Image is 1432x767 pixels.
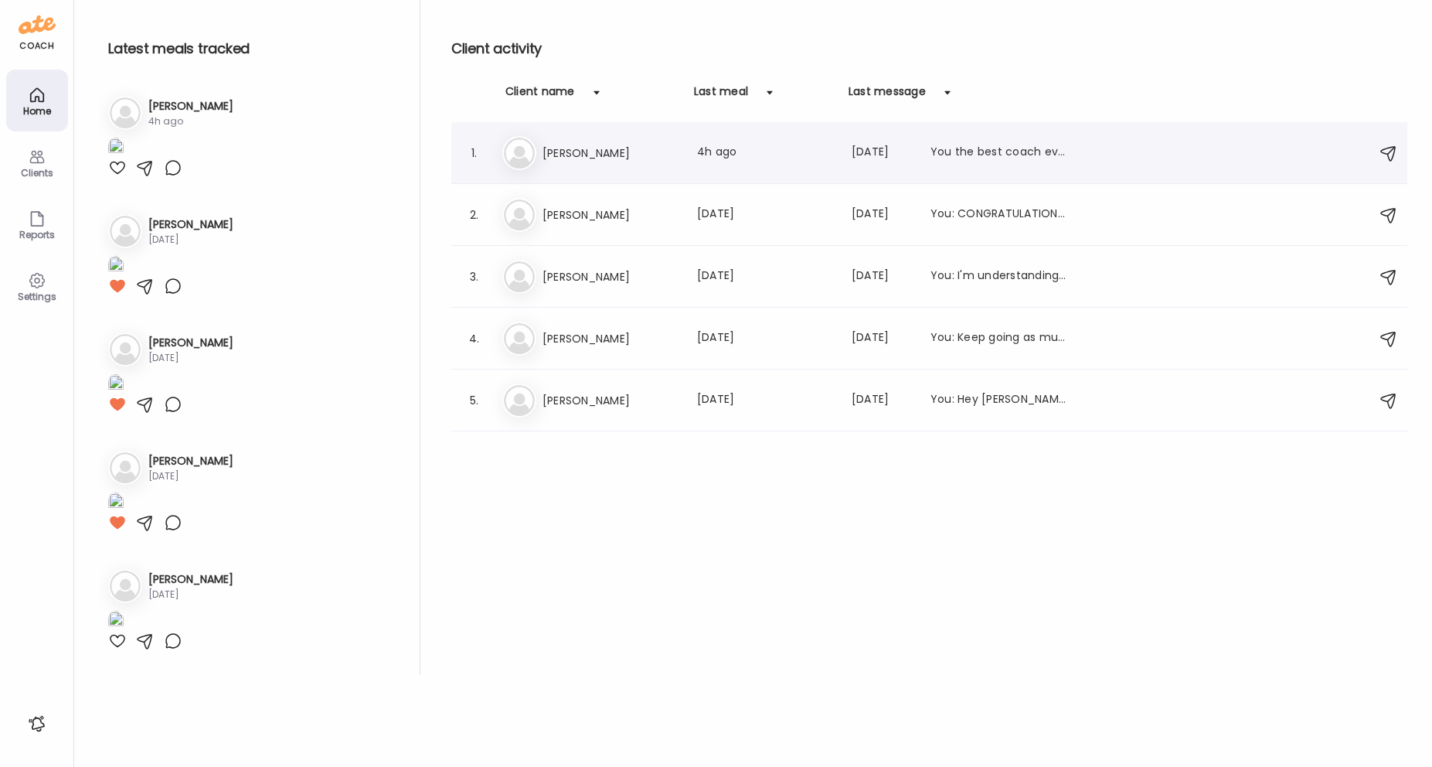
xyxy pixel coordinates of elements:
[108,374,124,395] img: images%2F5opNZTKyxmPnWMzOclglztSUiVG2%2F8kNBmf4N6T7D7KkVKUh6%2FKlelrUE7rwwq4aI0xeBh_1080
[148,114,233,128] div: 4h ago
[505,84,575,108] div: Client name
[849,84,926,108] div: Last message
[451,37,1407,60] h2: Client activity
[108,138,124,159] img: images%2Fb6aWTtQnJlMqPi9vrrebrtC4H6p2%2FN77KRdk6Pi9FUQQdSjNQ%2FkDuv2xR9zUIQzbLBcDkw_1080
[148,588,233,602] div: [DATE]
[110,571,141,602] img: bg-avatar-default.svg
[465,206,484,224] div: 2.
[697,144,833,162] div: 4h ago
[148,571,233,588] h3: [PERSON_NAME]
[148,453,233,469] h3: [PERSON_NAME]
[504,199,535,230] img: bg-avatar-default.svg
[852,329,912,348] div: [DATE]
[930,206,1066,224] div: You: CONGRATULATIONS ON 30 WORKOUTS!!! You have met all the requirements for graduation!
[9,230,65,240] div: Reports
[543,268,679,286] h3: [PERSON_NAME]
[504,385,535,416] img: bg-avatar-default.svg
[465,391,484,410] div: 5.
[148,335,233,351] h3: [PERSON_NAME]
[9,106,65,116] div: Home
[504,323,535,354] img: bg-avatar-default.svg
[110,216,141,247] img: bg-avatar-default.svg
[543,391,679,410] h3: [PERSON_NAME]
[465,144,484,162] div: 1.
[465,329,484,348] div: 4.
[697,268,833,286] div: [DATE]
[697,391,833,410] div: [DATE]
[930,391,1066,410] div: You: Hey [PERSON_NAME], This is Coach [PERSON_NAME]. I'm just reaching out in case you would like...
[108,493,124,513] img: images%2FTjnJXePbyzRTMtlmEw9Xw46Yczw2%2FKa92yCcPiaDXnbjDW5oy%2FAy4unHvSVMsY9ILuUsAl_1080
[19,39,54,53] div: coach
[543,206,679,224] h3: [PERSON_NAME]
[930,144,1066,162] div: You the best coach ever
[852,206,912,224] div: [DATE]
[930,268,1066,286] div: You: I'm understanding that you don't want to continue with the program, but I still need clarity...
[19,12,56,37] img: ate
[9,168,65,178] div: Clients
[465,268,484,286] div: 3.
[148,469,233,483] div: [DATE]
[504,138,535,169] img: bg-avatar-default.svg
[697,329,833,348] div: [DATE]
[108,611,124,632] img: images%2F0PCufjLOdIX5ZM5HrKLLmKMWgiU2%2Fla5kZJBDnAGRi06ZRx7H%2FTQRUYRjVsasi1W5QvdTL_1080
[694,84,748,108] div: Last meal
[110,452,141,483] img: bg-avatar-default.svg
[697,206,833,224] div: [DATE]
[148,351,233,365] div: [DATE]
[852,144,912,162] div: [DATE]
[852,268,912,286] div: [DATE]
[108,37,395,60] h2: Latest meals tracked
[148,98,233,114] h3: [PERSON_NAME]
[852,391,912,410] div: [DATE]
[108,256,124,277] img: images%2FoXNfmj8jDUTPA1M5xZg3TQaBHgj1%2F0CPXdggBTDMGddbupobR%2FhCQBV2GZ84eMlNFwIIBJ_1080
[543,144,679,162] h3: [PERSON_NAME]
[148,233,233,247] div: [DATE]
[504,261,535,292] img: bg-avatar-default.svg
[543,329,679,348] h3: [PERSON_NAME]
[148,216,233,233] h3: [PERSON_NAME]
[110,334,141,365] img: bg-avatar-default.svg
[9,291,65,302] div: Settings
[930,329,1066,348] div: You: Keep going as much as possible and let me know what your total count is after you take out t...
[110,97,141,128] img: bg-avatar-default.svg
